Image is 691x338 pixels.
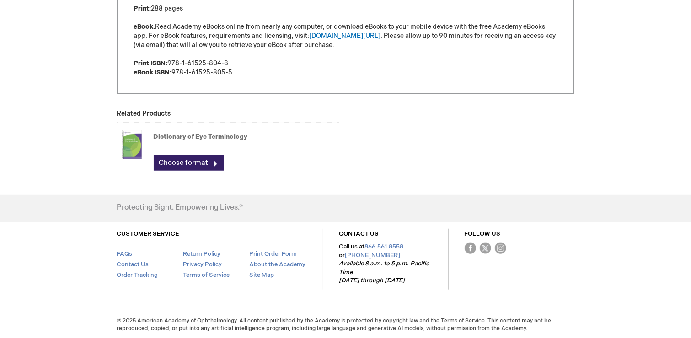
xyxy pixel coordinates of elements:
p: 288 pages Read Academy eBooks online from nearly any computer, or download eBooks to your mobile ... [134,4,557,77]
img: Facebook [465,243,476,254]
span: © 2025 American Academy of Ophthalmology. All content published by the Academy is protected by co... [110,317,581,333]
a: Privacy Policy [183,261,222,268]
strong: Print: [134,5,151,12]
em: Available 8 a.m. to 5 p.m. Pacific Time [DATE] through [DATE] [339,260,429,284]
a: FOLLOW US [465,230,501,238]
h4: Protecting Sight. Empowering Lives.® [117,204,243,212]
a: Dictionary of Eye Terminology [154,133,248,141]
a: Print Order Form [249,250,297,258]
a: [PHONE_NUMBER] [345,252,401,259]
strong: Related Products [117,110,171,117]
strong: eBook: [134,23,155,31]
img: Twitter [480,243,491,254]
img: Dictionary of Eye Terminology [117,127,146,163]
a: Terms of Service [183,271,230,279]
a: About the Academy [249,261,305,268]
a: Order Tracking [117,271,158,279]
a: Return Policy [183,250,220,258]
a: [DOMAIN_NAME][URL] [310,32,381,40]
a: CUSTOMER SERVICE [117,230,179,238]
a: Choose format [154,155,224,171]
p: Call us at or [339,243,432,285]
a: FAQs [117,250,133,258]
a: 866.561.8558 [365,243,404,250]
strong: eBook ISBN: [134,69,172,76]
strong: Print ISBN: [134,59,168,67]
a: Site Map [249,271,274,279]
img: instagram [495,243,506,254]
a: Contact Us [117,261,149,268]
a: CONTACT US [339,230,379,238]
